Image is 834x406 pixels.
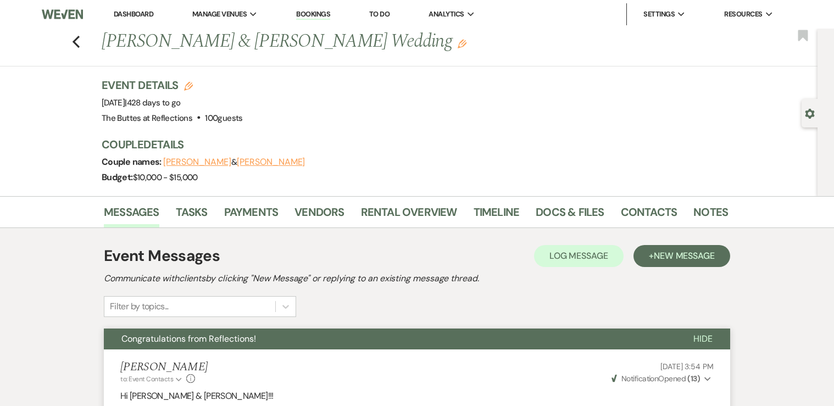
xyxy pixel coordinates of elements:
[104,272,730,285] h2: Communicate with clients by clicking "New Message" or replying to an existing message thread.
[114,9,153,19] a: Dashboard
[621,374,658,383] span: Notification
[133,172,198,183] span: $10,000 - $15,000
[104,203,159,227] a: Messages
[102,113,192,124] span: The Buttes at Reflections
[660,361,714,371] span: [DATE] 3:54 PM
[102,171,133,183] span: Budget:
[102,29,594,55] h1: [PERSON_NAME] & [PERSON_NAME] Wedding
[102,97,181,108] span: [DATE]
[104,244,220,268] h1: Event Messages
[294,203,344,227] a: Vendors
[549,250,608,262] span: Log Message
[805,108,815,118] button: Open lead details
[693,333,713,344] span: Hide
[724,9,762,20] span: Resources
[163,157,305,168] span: &
[176,203,208,227] a: Tasks
[102,137,717,152] h3: Couple Details
[654,250,715,262] span: New Message
[536,203,604,227] a: Docs & Files
[610,373,714,385] button: NotificationOpened (13)
[361,203,457,227] a: Rental Overview
[693,203,728,227] a: Notes
[163,158,231,166] button: [PERSON_NAME]
[120,374,184,384] button: to: Event Contacts
[676,329,730,349] button: Hide
[687,374,700,383] strong: ( 13 )
[104,329,676,349] button: Congratulations from Reflections!
[42,3,83,26] img: Weven Logo
[224,203,279,227] a: Payments
[120,375,173,383] span: to: Event Contacts
[192,9,247,20] span: Manage Venues
[102,77,243,93] h3: Event Details
[205,113,242,124] span: 100 guests
[633,245,730,267] button: +New Message
[127,97,181,108] span: 428 days to go
[125,97,180,108] span: |
[110,300,169,313] div: Filter by topics...
[611,374,700,383] span: Opened
[120,360,208,374] h5: [PERSON_NAME]
[474,203,520,227] a: Timeline
[369,9,390,19] a: To Do
[120,389,714,403] p: Hi [PERSON_NAME] & [PERSON_NAME]!!!
[296,9,330,20] a: Bookings
[534,245,624,267] button: Log Message
[237,158,305,166] button: [PERSON_NAME]
[102,156,163,168] span: Couple names:
[458,38,466,48] button: Edit
[121,333,256,344] span: Congratulations from Reflections!
[643,9,675,20] span: Settings
[621,203,677,227] a: Contacts
[429,9,464,20] span: Analytics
